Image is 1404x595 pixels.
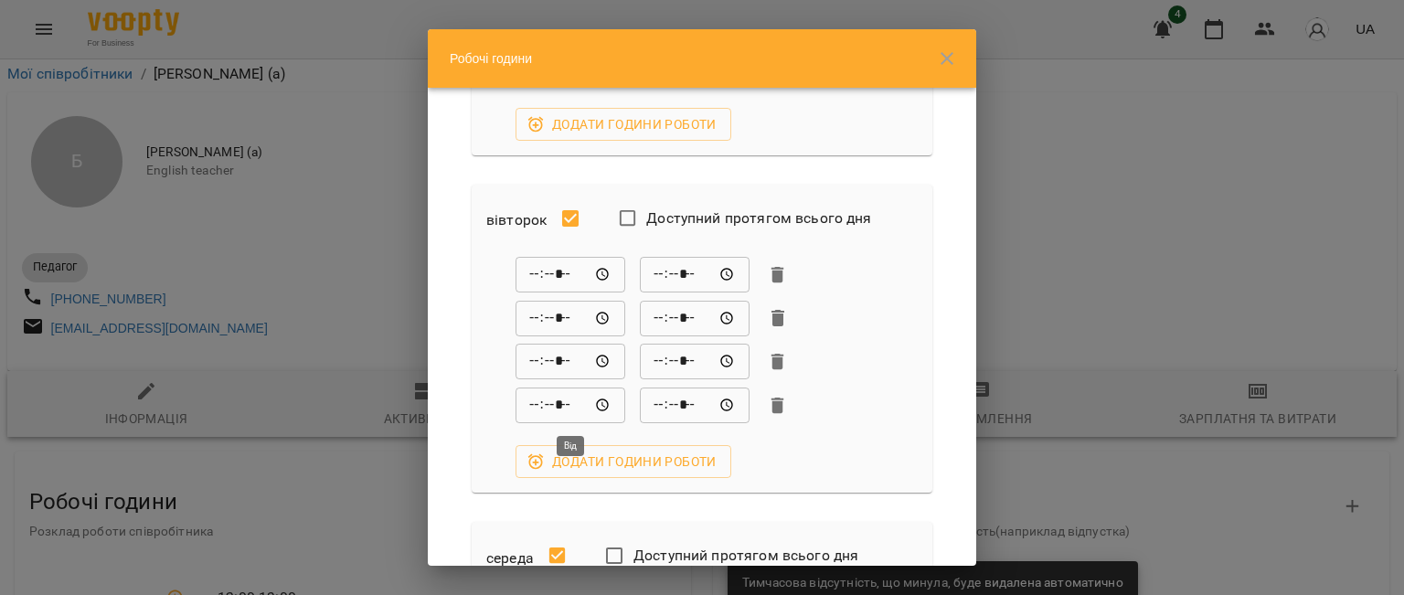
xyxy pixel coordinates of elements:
button: Видалити [764,304,792,332]
button: Додати години роботи [516,108,731,141]
div: Робочі години [428,29,976,88]
span: Доступний протягом всього дня [646,207,871,229]
button: Видалити [764,348,792,376]
div: Від [516,257,625,293]
div: До [640,257,750,293]
div: До [640,300,750,336]
span: Доступний протягом всього дня [633,545,858,567]
div: Від [516,344,625,380]
button: Видалити [764,261,792,289]
h6: середа [486,546,534,571]
div: Від [516,300,625,336]
span: Додати години роботи [530,113,717,135]
div: До [640,387,750,423]
button: Додати години роботи [516,445,731,478]
button: Видалити [764,392,792,420]
span: Додати години роботи [530,451,717,473]
div: До [640,344,750,380]
h6: вівторок [486,207,547,233]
